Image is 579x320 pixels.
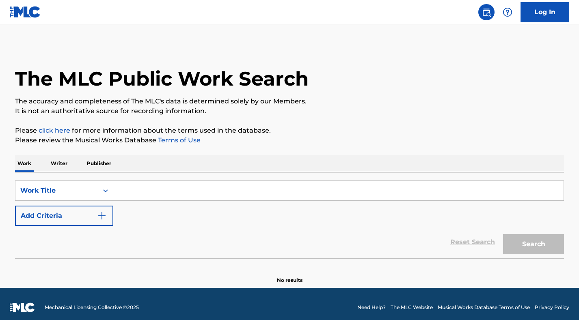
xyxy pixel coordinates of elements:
[478,4,495,20] a: Public Search
[15,126,564,135] p: Please for more information about the terms used in the database.
[10,303,35,312] img: logo
[39,127,70,134] a: click here
[357,304,386,311] a: Need Help?
[15,106,564,116] p: It is not an authoritative source for recording information.
[499,4,516,20] div: Help
[277,267,302,284] p: No results
[503,7,512,17] img: help
[97,211,107,221] img: 9d2ae6d4665cec9f34b9.svg
[48,155,70,172] p: Writer
[521,2,569,22] a: Log In
[15,135,564,145] p: Please review the Musical Works Database
[438,304,530,311] a: Musical Works Database Terms of Use
[15,180,564,258] form: Search Form
[535,304,569,311] a: Privacy Policy
[15,206,113,226] button: Add Criteria
[45,304,139,311] span: Mechanical Licensing Collective © 2025
[15,67,309,91] h1: The MLC Public Work Search
[156,136,201,144] a: Terms of Use
[391,304,433,311] a: The MLC Website
[20,186,93,195] div: Work Title
[10,6,41,18] img: MLC Logo
[15,155,34,172] p: Work
[84,155,114,172] p: Publisher
[15,97,564,106] p: The accuracy and completeness of The MLC's data is determined solely by our Members.
[482,7,491,17] img: search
